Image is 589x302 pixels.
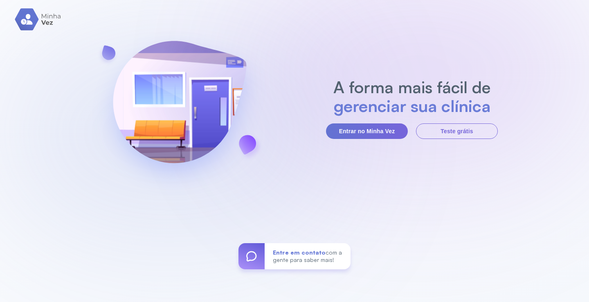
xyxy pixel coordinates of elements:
[15,8,62,31] img: logo.svg
[416,123,498,139] button: Teste grátis
[238,243,351,269] a: Entre em contatocom a gente para saber mais!
[329,78,495,96] h2: A forma mais fácil de
[91,19,268,197] img: banner-login.svg
[326,123,408,139] button: Entrar no Minha Vez
[329,96,495,115] h2: gerenciar sua clínica
[273,249,326,256] span: Entre em contato
[265,243,351,269] div: com a gente para saber mais!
